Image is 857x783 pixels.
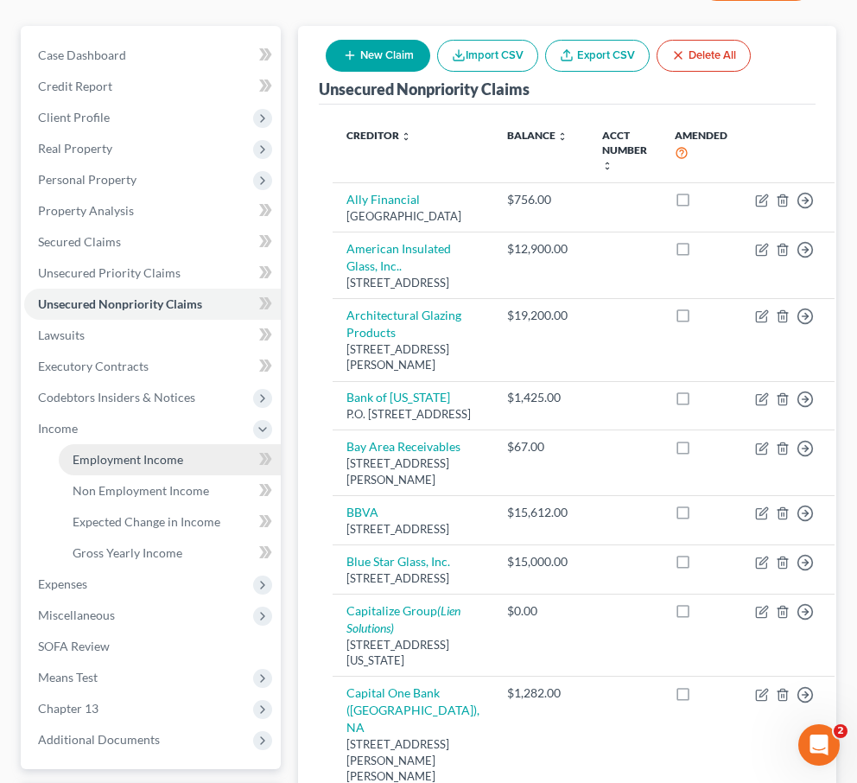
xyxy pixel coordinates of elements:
span: 2 [834,724,847,738]
div: [STREET_ADDRESS][PERSON_NAME] [346,341,479,373]
div: $756.00 [507,191,575,208]
a: Capital One Bank ([GEOGRAPHIC_DATA]), NA [346,685,479,735]
a: Acct Number unfold_more [602,129,647,171]
a: Expected Change in Income [59,506,281,538]
a: Non Employment Income [59,475,281,506]
div: P.O. [STREET_ADDRESS] [346,406,479,423]
span: Client Profile [38,110,110,124]
a: Bank of [US_STATE] [346,390,450,404]
span: Means Test [38,670,98,684]
a: Credit Report [24,71,281,102]
div: $12,900.00 [507,240,575,258]
div: $1,425.00 [507,389,575,406]
iframe: Intercom live chat [798,724,840,766]
div: [STREET_ADDRESS] [346,521,479,538]
a: American Insulated Glass, Inc.. [346,241,451,273]
i: (Lien Solutions) [346,603,460,635]
span: Personal Property [38,172,136,187]
a: Lawsuits [24,320,281,351]
i: unfold_more [401,131,411,142]
div: $0.00 [507,602,575,620]
a: Creditor unfold_more [346,129,411,142]
div: $15,000.00 [507,553,575,570]
span: Unsecured Nonpriority Claims [38,296,202,311]
a: Bay Area Receivables [346,439,460,454]
span: Chapter 13 [38,701,98,716]
a: Balance unfold_more [507,129,568,142]
a: Capitalize Group(Lien Solutions) [346,603,460,635]
div: [STREET_ADDRESS][PERSON_NAME] [346,455,479,487]
i: unfold_more [602,161,613,171]
button: New Claim [326,40,430,72]
span: Real Property [38,141,112,156]
a: SOFA Review [24,631,281,662]
span: Unsecured Priority Claims [38,265,181,280]
span: Employment Income [73,452,183,467]
a: Export CSV [545,40,650,72]
div: $1,282.00 [507,684,575,702]
span: Codebtors Insiders & Notices [38,390,195,404]
div: [STREET_ADDRESS][US_STATE] [346,637,479,669]
a: BBVA [346,505,378,519]
a: Gross Yearly Income [59,538,281,569]
a: Ally Financial [346,192,420,207]
a: Unsecured Nonpriority Claims [24,289,281,320]
button: Import CSV [437,40,538,72]
span: Expected Change in Income [73,514,220,529]
a: Property Analysis [24,195,281,226]
a: Employment Income [59,444,281,475]
span: Secured Claims [38,234,121,249]
div: [GEOGRAPHIC_DATA] [346,208,479,225]
a: Unsecured Priority Claims [24,258,281,289]
a: Case Dashboard [24,40,281,71]
div: Unsecured Nonpriority Claims [319,79,530,99]
button: Delete All [657,40,751,72]
div: $15,612.00 [507,504,575,521]
div: $19,200.00 [507,307,575,324]
span: Income [38,421,78,436]
i: unfold_more [557,131,568,142]
span: SOFA Review [38,639,110,653]
span: Lawsuits [38,328,85,342]
span: Executory Contracts [38,359,149,373]
span: Additional Documents [38,732,160,747]
span: Property Analysis [38,203,134,218]
a: Blue Star Glass, Inc. [346,554,450,569]
span: Non Employment Income [73,483,209,498]
div: [STREET_ADDRESS] [346,570,479,587]
div: $67.00 [507,438,575,455]
a: Secured Claims [24,226,281,258]
span: Expenses [38,576,87,591]
a: Executory Contracts [24,351,281,382]
div: [STREET_ADDRESS] [346,275,479,291]
span: Case Dashboard [38,48,126,62]
a: Architectural Glazing Products [346,308,461,340]
span: Gross Yearly Income [73,545,182,560]
th: Amended [661,118,741,183]
span: Miscellaneous [38,608,115,622]
span: Credit Report [38,79,112,93]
